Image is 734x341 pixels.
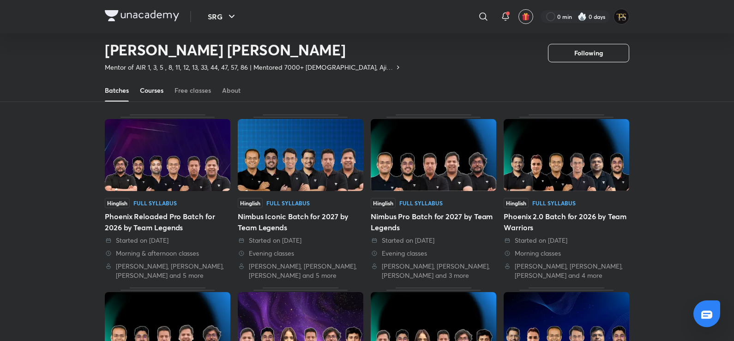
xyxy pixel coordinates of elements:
span: Hinglish [371,198,396,208]
button: avatar [518,9,533,24]
div: Phoenix Reloaded Pro Batch for 2026 by Team Legends [105,211,230,233]
div: Free classes [174,86,211,95]
img: Thumbnail [504,119,629,191]
div: Vineet Loomba, Prashant Jain, Rohit Mishra and 4 more [504,262,629,280]
div: Started on 22 May 2025 [504,236,629,245]
span: Following [574,48,603,58]
img: Tanishq Sahu [614,9,629,24]
a: Batches [105,79,129,102]
div: Phoenix 2.0 Batch for 2026 by Team Warriors [504,211,629,233]
div: Nimbus Iconic Batch for 2027 by Team Legends [238,211,363,233]
div: Nimbus Pro Batch for 2027 by Team Legends [371,211,496,233]
div: Full Syllabus [133,200,177,206]
img: Thumbnail [238,119,363,191]
a: Company Logo [105,10,179,24]
span: Hinglish [105,198,130,208]
a: About [222,79,241,102]
div: Full Syllabus [532,200,576,206]
img: Company Logo [105,10,179,21]
div: About [222,86,241,95]
div: Courses [140,86,163,95]
div: Vineet Loomba, Brijesh Jindal, Pankaj Singh and 5 more [105,262,230,280]
div: Batches [105,86,129,95]
div: Morning & afternoon classes [105,249,230,258]
div: Nimbus Iconic Batch for 2027 by Team Legends [238,114,363,280]
h2: [PERSON_NAME] [PERSON_NAME] [105,41,402,59]
p: Mentor of AIR 1, 3, 5 , 8, 11, 12, 13, 33, 44, 47, 57, 86 | Mentored 7000+ [DEMOGRAPHIC_DATA], Aj... [105,63,394,72]
button: Following [548,44,629,62]
div: Full Syllabus [399,200,443,206]
img: streak [578,12,587,21]
div: Nimbus Pro Batch for 2027 by Team Legends [371,114,496,280]
div: Evening classes [238,249,363,258]
img: Thumbnail [371,119,496,191]
div: Started on 27 May 2025 [371,236,496,245]
a: Courses [140,79,163,102]
button: SRG [202,7,243,26]
div: Vineet Loomba, Brijesh Jindal, Pankaj Singh and 3 more [371,262,496,280]
div: Vineet Loomba, Brijesh Jindal, Prashant Jain and 5 more [238,262,363,280]
img: avatar [522,12,530,21]
div: Started on 20 Jun 2025 [238,236,363,245]
img: Thumbnail [105,119,230,191]
div: Full Syllabus [266,200,310,206]
div: Phoenix Reloaded Pro Batch for 2026 by Team Legends [105,114,230,280]
a: Free classes [174,79,211,102]
div: Morning classes [504,249,629,258]
div: Phoenix 2.0 Batch for 2026 by Team Warriors [504,114,629,280]
span: Hinglish [504,198,529,208]
div: Evening classes [371,249,496,258]
div: Started on 13 Sep 2025 [105,236,230,245]
span: Hinglish [238,198,263,208]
